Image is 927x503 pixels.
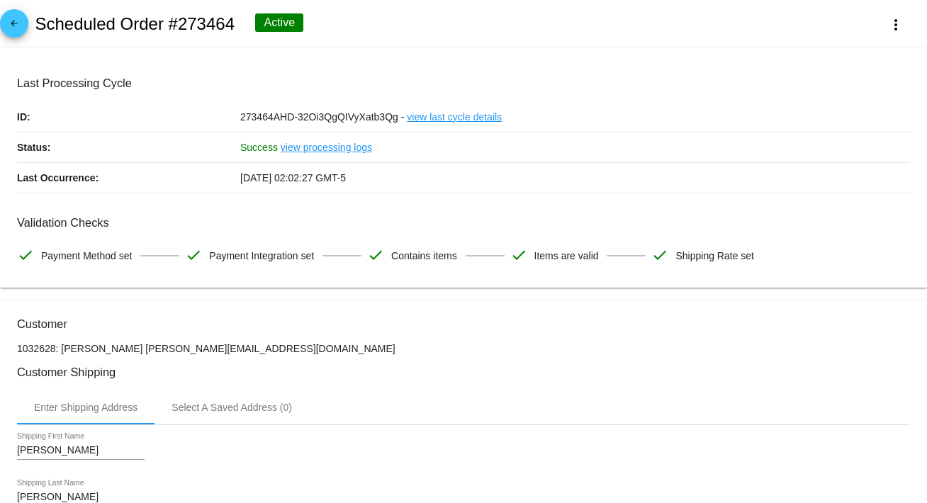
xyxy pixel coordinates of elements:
h3: Last Processing Cycle [17,77,910,90]
span: Shipping Rate set [675,241,754,271]
span: Payment Method set [41,241,132,271]
h3: Validation Checks [17,216,910,230]
p: Status: [17,132,240,162]
mat-icon: check [651,247,668,264]
div: Select A Saved Address (0) [172,402,292,413]
div: Enter Shipping Address [34,402,137,413]
span: Success [240,142,278,153]
span: [DATE] 02:02:27 GMT-5 [240,172,346,183]
p: Last Occurrence: [17,163,240,193]
a: view last cycle details [407,102,502,132]
p: 1032628: [PERSON_NAME] [PERSON_NAME][EMAIL_ADDRESS][DOMAIN_NAME] [17,343,910,354]
span: Contains items [391,241,457,271]
mat-icon: arrow_back [6,18,23,35]
span: Items are valid [534,241,599,271]
mat-icon: check [185,247,202,264]
input: Shipping First Name [17,445,145,456]
span: 273464AHD-32Oi3QgQIVyXatb3Qg - [240,111,404,123]
mat-icon: check [17,247,34,264]
span: Payment Integration set [209,241,314,271]
div: Active [255,13,303,32]
input: Shipping Last Name [17,492,145,503]
h3: Customer [17,317,910,331]
p: ID: [17,102,240,132]
mat-icon: check [367,247,384,264]
h2: Scheduled Order #273464 [35,14,235,34]
a: view processing logs [281,132,372,162]
mat-icon: check [510,247,527,264]
h3: Customer Shipping [17,366,910,379]
mat-icon: more_vert [887,16,904,33]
